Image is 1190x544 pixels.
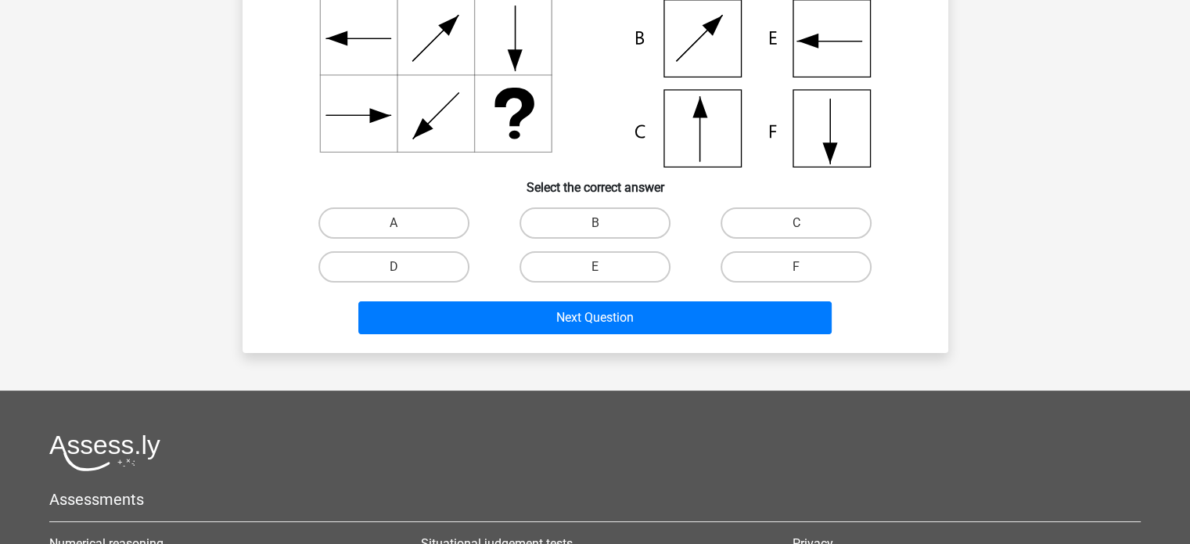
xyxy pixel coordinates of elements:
[520,251,670,283] label: E
[49,490,1141,509] h5: Assessments
[721,251,872,283] label: F
[318,207,469,239] label: A
[318,251,469,283] label: D
[358,301,832,334] button: Next Question
[49,434,160,471] img: Assessly logo
[520,207,670,239] label: B
[721,207,872,239] label: C
[268,168,923,195] h6: Select the correct answer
